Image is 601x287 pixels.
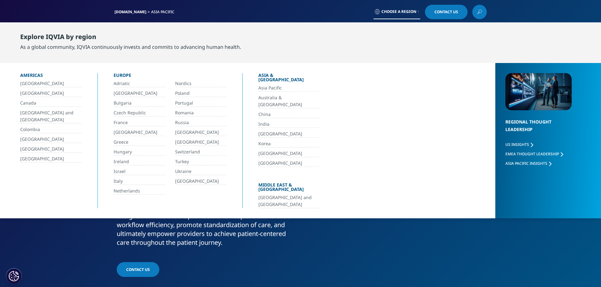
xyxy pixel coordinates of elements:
[258,130,319,138] a: [GEOGRAPHIC_DATA]
[114,139,165,146] a: Greece
[258,121,319,128] a: India
[20,43,241,51] div: As a global community, IQVIA continuously invests and commits to advancing human health.
[505,151,563,157] a: EMEA Thought Leadership
[175,158,227,165] a: Turkey
[505,142,529,147] span: US Insights
[258,160,319,167] a: [GEOGRAPHIC_DATA]
[20,73,82,80] div: Americas
[114,158,165,165] a: Ireland
[117,262,159,277] a: CONTACT US
[175,139,227,146] a: [GEOGRAPHIC_DATA]
[115,9,146,14] a: [DOMAIN_NAME]
[505,142,533,147] a: US Insights
[425,5,468,19] a: Contact Us
[175,100,227,107] a: Portugal
[20,100,82,107] a: Canada
[20,109,82,123] a: [GEOGRAPHIC_DATA] and [GEOGRAPHIC_DATA]
[20,33,241,43] div: Explore IQVIA by region
[505,73,572,110] img: 2093_analyzing-data-using-big-screen-display-and-laptop.png
[175,178,227,185] a: [GEOGRAPHIC_DATA]
[20,136,82,143] a: [GEOGRAPHIC_DATA]
[175,168,227,175] a: Ukraine
[175,129,227,136] a: [GEOGRAPHIC_DATA]
[114,168,165,175] a: Israel
[258,140,319,147] a: Korea
[175,109,227,117] a: Romania
[175,119,227,126] a: Russia
[505,161,551,166] a: Asia Pacific Insights
[175,148,227,156] a: Switzerland
[126,267,150,272] span: CONTACT US
[20,155,82,163] a: [GEOGRAPHIC_DATA]
[175,90,227,97] a: Poland
[20,80,82,87] a: [GEOGRAPHIC_DATA]
[258,73,319,84] div: Asia & [GEOGRAPHIC_DATA]
[258,194,319,208] a: [GEOGRAPHIC_DATA] and [GEOGRAPHIC_DATA]
[114,100,165,107] a: Bulgaria
[505,161,547,166] span: Asia Pacific Insights
[114,178,165,185] a: Italy
[6,268,22,284] button: Cookies Settings
[20,90,82,97] a: [GEOGRAPHIC_DATA]
[114,73,227,80] div: Europe
[114,90,165,97] a: [GEOGRAPHIC_DATA]
[20,126,82,133] a: Colombia
[114,129,165,136] a: [GEOGRAPHIC_DATA]
[114,80,165,87] a: Adriatic
[114,148,165,156] a: Hungary
[258,150,319,157] a: [GEOGRAPHIC_DATA]
[20,146,82,153] a: [GEOGRAPHIC_DATA]
[381,9,416,14] span: Choose a Region
[117,194,298,251] p: IQVIA Hospital Information System, formerly known as Arcus Air, is a comprehensive cloud-based te...
[434,10,458,14] span: Contact Us
[258,183,319,194] div: Middle East & [GEOGRAPHIC_DATA]
[505,118,572,141] div: Regional Thought Leadership
[258,111,319,118] a: China
[168,22,487,52] nav: Primary
[505,151,559,157] span: EMEA Thought Leadership
[151,9,177,14] div: Asia Pacific
[114,119,165,126] a: France
[258,84,319,92] a: Asia Pacific
[258,94,319,108] a: Australia & [GEOGRAPHIC_DATA]
[175,80,227,87] a: Nordics
[114,109,165,117] a: Czech Republic
[114,187,165,195] a: Netherlands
